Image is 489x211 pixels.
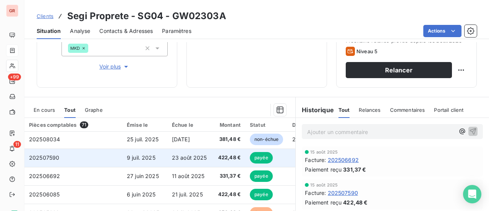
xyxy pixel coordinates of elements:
[8,74,21,80] span: +99
[34,107,55,113] span: En cours
[292,136,302,142] span: 25 j
[217,191,241,198] span: 422,48 €
[37,27,61,35] span: Situation
[127,191,156,198] span: 6 juin 2025
[463,185,481,203] div: Open Intercom Messenger
[346,62,452,78] button: Relancer
[67,9,226,23] h3: Segi Proprete - SG04 - GW02303A
[310,183,338,187] span: 15 août 2025
[250,189,273,200] span: payée
[127,136,159,142] span: 25 juil. 2025
[305,156,326,164] span: Facture :
[305,165,342,173] span: Paiement reçu
[29,136,60,142] span: 202508034
[292,122,313,128] div: Délai
[310,150,338,154] span: 15 août 2025
[88,45,94,52] input: Ajouter une valeur
[250,152,273,164] span: payée
[296,105,334,114] h6: Historique
[359,107,381,113] span: Relances
[328,189,358,197] span: 202507590
[172,173,205,179] span: 11 août 2025
[250,170,273,182] span: payée
[172,191,203,198] span: 21 juil. 2025
[70,46,80,51] span: MKD
[217,154,241,162] span: 422,48 €
[6,5,18,17] div: GR
[217,172,241,180] span: 331,37 €
[85,107,103,113] span: Graphe
[162,27,191,35] span: Paramètres
[70,27,90,35] span: Analyse
[172,154,207,161] span: 23 août 2025
[343,198,368,206] span: 422,48 €
[217,136,241,143] span: 381,48 €
[356,48,377,54] span: Niveau 5
[390,107,425,113] span: Commentaires
[37,13,53,19] span: Clients
[64,107,76,113] span: Tout
[6,75,18,87] a: +99
[328,156,359,164] span: 202506692
[338,107,350,113] span: Tout
[172,122,208,128] div: Échue le
[217,122,241,128] div: Montant
[305,198,342,206] span: Paiement reçu
[127,173,159,179] span: 27 juin 2025
[343,165,366,173] span: 331,37 €
[80,121,88,128] span: 71
[172,136,190,142] span: [DATE]
[99,63,130,70] span: Voir plus
[37,12,53,20] a: Clients
[62,62,168,71] button: Voir plus
[250,134,283,145] span: non-échue
[29,191,60,198] span: 202506085
[250,122,283,128] div: Statut
[127,122,163,128] div: Émise le
[13,141,21,148] span: 11
[127,154,155,161] span: 9 juil. 2025
[305,189,326,197] span: Facture :
[29,173,60,179] span: 202506692
[423,25,461,37] button: Actions
[434,107,463,113] span: Portail client
[99,27,153,35] span: Contacts & Adresses
[29,121,118,128] div: Pièces comptables
[29,154,59,161] span: 202507590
